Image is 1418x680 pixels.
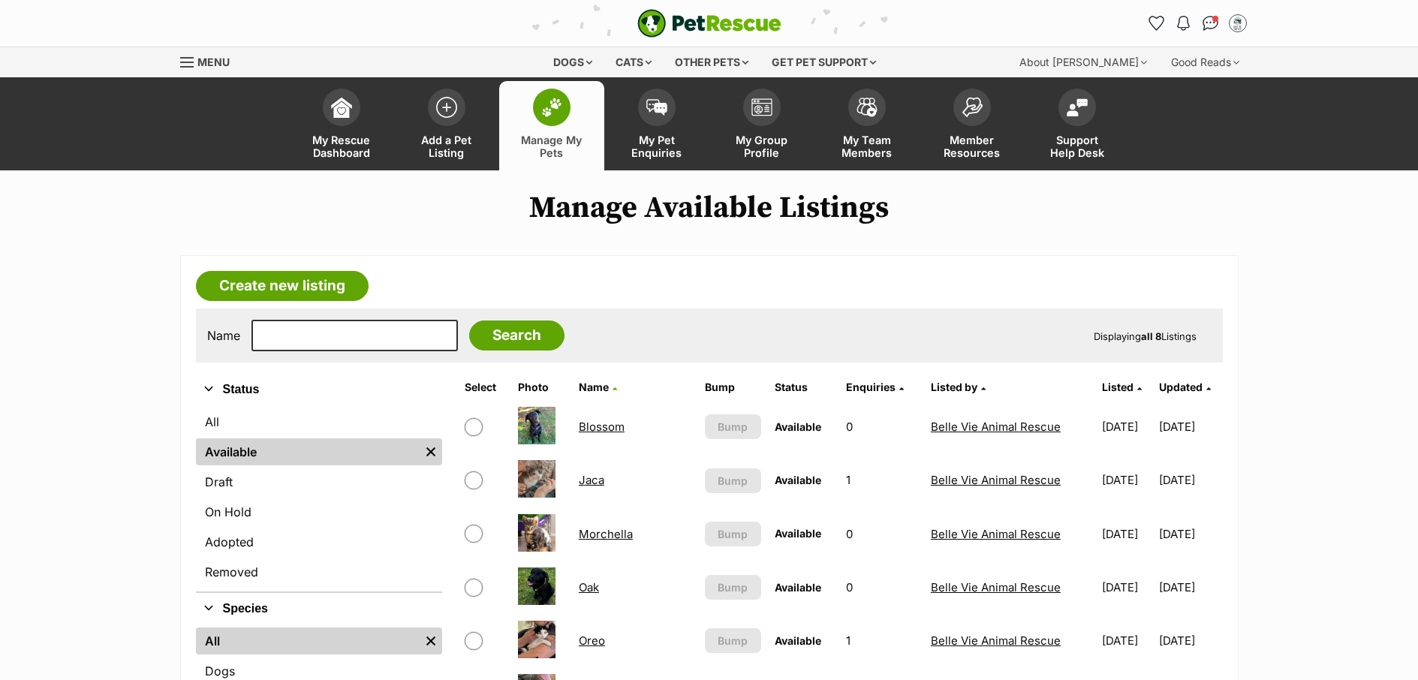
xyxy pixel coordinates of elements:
[705,414,761,439] button: Bump
[196,408,442,435] a: All
[1141,330,1161,342] strong: all 8
[196,599,442,618] button: Species
[196,468,442,495] a: Draft
[718,579,748,595] span: Bump
[931,381,977,393] span: Listed by
[699,375,767,399] th: Bump
[761,47,887,77] div: Get pet support
[1043,134,1111,159] span: Support Help Desk
[1203,16,1218,31] img: chat-41dd97257d64d25036548639549fe6c8038ab92f7586957e7f3b1b290dea8141.svg
[1009,47,1158,77] div: About [PERSON_NAME]
[420,438,442,465] a: Remove filter
[579,473,604,487] a: Jaca
[931,420,1061,434] a: Belle Vie Animal Rescue
[1025,81,1130,170] a: Support Help Desk
[1199,11,1223,35] a: Conversations
[1172,11,1196,35] button: Notifications
[579,633,605,648] a: Oreo
[840,508,923,560] td: 0
[579,580,599,594] a: Oak
[207,329,240,342] label: Name
[962,97,983,117] img: member-resources-icon-8e73f808a243e03378d46382f2149f9095a855e16c252ad45f914b54edf8863c.svg
[1096,454,1158,506] td: [DATE]
[541,98,562,117] img: manage-my-pets-icon-02211641906a0b7f246fdf0571729dbe1e7629f14944591b6c1af311fb30b64b.svg
[775,420,821,433] span: Available
[196,558,442,585] a: Removed
[931,580,1061,594] a: Belle Vie Animal Rescue
[718,473,748,489] span: Bump
[775,474,821,486] span: Available
[1145,11,1250,35] ul: Account quick links
[420,627,442,654] a: Remove filter
[1159,615,1221,666] td: [DATE]
[775,581,821,594] span: Available
[751,98,772,116] img: group-profile-icon-3fa3cf56718a62981997c0bc7e787c4b2cf8bcc04b72c1350f741eb67cf2f40e.svg
[705,468,761,493] button: Bump
[543,47,603,77] div: Dogs
[931,527,1061,541] a: Belle Vie Animal Rescue
[705,522,761,546] button: Bump
[579,381,617,393] a: Name
[469,320,564,351] input: Search
[775,527,821,540] span: Available
[637,9,781,38] img: logo-e224e6f780fb5917bec1dbf3a21bbac754714ae5b6737aabdf751b685950b380.svg
[718,419,748,435] span: Bump
[840,615,923,666] td: 1
[196,528,442,555] a: Adopted
[1159,508,1221,560] td: [DATE]
[623,134,691,159] span: My Pet Enquiries
[938,134,1006,159] span: Member Resources
[1096,401,1158,453] td: [DATE]
[197,56,230,68] span: Menu
[920,81,1025,170] a: Member Resources
[728,134,796,159] span: My Group Profile
[1145,11,1169,35] a: Favourites
[1096,561,1158,613] td: [DATE]
[1159,381,1211,393] a: Updated
[1159,401,1221,453] td: [DATE]
[769,375,838,399] th: Status
[413,134,480,159] span: Add a Pet Listing
[664,47,759,77] div: Other pets
[499,81,604,170] a: Manage My Pets
[1094,330,1197,342] span: Displaying Listings
[646,99,667,116] img: pet-enquiries-icon-7e3ad2cf08bfb03b45e93fb7055b45f3efa6380592205ae92323e6603595dc1f.svg
[931,381,986,393] a: Listed by
[518,134,586,159] span: Manage My Pets
[1102,381,1133,393] span: Listed
[605,47,662,77] div: Cats
[196,405,442,591] div: Status
[579,420,625,434] a: Blossom
[846,381,896,393] span: translation missing: en.admin.listings.index.attributes.enquiries
[705,575,761,600] button: Bump
[833,134,901,159] span: My Team Members
[436,97,457,118] img: add-pet-listing-icon-0afa8454b4691262ce3f59096e99ab1cd57d4a30225e0717b998d2c9b9846f56.svg
[459,375,510,399] th: Select
[196,271,369,301] a: Create new listing
[604,81,709,170] a: My Pet Enquiries
[1096,508,1158,560] td: [DATE]
[579,527,633,541] a: Morchella
[1177,16,1189,31] img: notifications-46538b983faf8c2785f20acdc204bb7945ddae34d4c08c2a6579f10ce5e182be.svg
[512,375,571,399] th: Photo
[1230,16,1245,31] img: Belle Vie Animal Rescue profile pic
[857,98,878,117] img: team-members-icon-5396bd8760b3fe7c0b43da4ab00e1e3bb1a5d9ba89233759b79545d2d3fc5d0d.svg
[840,561,923,613] td: 0
[1161,47,1250,77] div: Good Reads
[579,381,609,393] span: Name
[814,81,920,170] a: My Team Members
[1102,381,1142,393] a: Listed
[180,47,240,74] a: Menu
[1096,615,1158,666] td: [DATE]
[718,526,748,542] span: Bump
[196,438,420,465] a: Available
[718,633,748,648] span: Bump
[394,81,499,170] a: Add a Pet Listing
[196,498,442,525] a: On Hold
[840,401,923,453] td: 0
[705,628,761,653] button: Bump
[840,454,923,506] td: 1
[775,634,821,647] span: Available
[308,134,375,159] span: My Rescue Dashboard
[1067,98,1088,116] img: help-desk-icon-fdf02630f3aa405de69fd3d07c3f3aa587a6932b1a1747fa1d2bba05be0121f9.svg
